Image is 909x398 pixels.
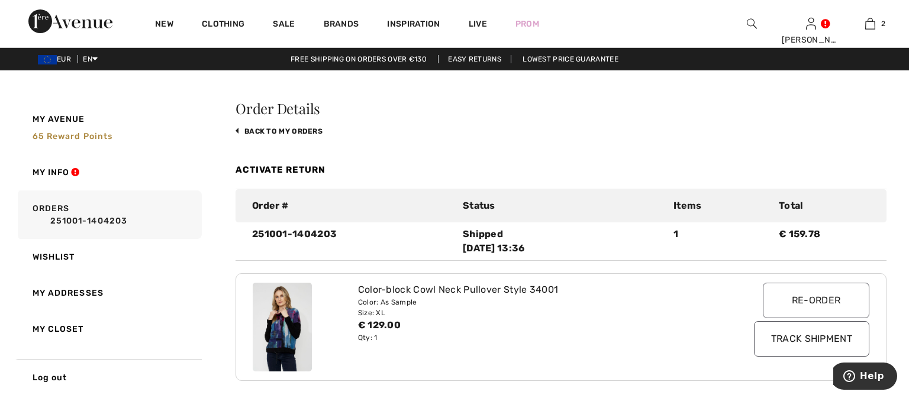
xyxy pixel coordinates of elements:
span: Inspiration [387,19,440,31]
div: Order # [245,199,456,213]
span: My Avenue [33,113,85,125]
input: Track Shipment [754,321,869,357]
a: My Addresses [15,275,202,311]
div: Size: XL [358,308,712,318]
img: search the website [747,17,757,31]
div: 1 [666,227,772,255]
img: My Bag [865,17,875,31]
div: 251001-1404203 [245,227,456,255]
a: Prom [515,18,539,30]
div: Items [666,199,772,213]
a: Free shipping on orders over €130 [281,55,436,63]
img: compli-k-tops-as-sample_732934001_1_876c_search.jpg [253,283,312,371]
a: Sale [273,19,295,31]
a: Sign In [806,18,816,29]
div: [PERSON_NAME] [782,34,840,46]
span: 65 Reward points [33,131,113,141]
a: 2 [841,17,899,31]
img: My Info [806,17,816,31]
a: My Info [15,154,202,190]
div: Status [456,199,666,213]
a: 251001-1404203 [33,215,198,227]
div: € 129.00 [358,318,712,332]
iframe: Opens a widget where you can find more information [833,363,897,392]
a: New [155,19,173,31]
div: Color-block Cowl Neck Pullover Style 34001 [358,283,712,297]
span: EUR [38,55,76,63]
a: My Closet [15,311,202,347]
a: Lowest Price Guarantee [513,55,628,63]
div: Shipped [DATE] 13:36 [463,227,659,255]
a: back to My Orders [236,127,323,135]
img: Euro [38,55,57,64]
span: EN [83,55,98,63]
a: Activate Return [236,164,325,175]
div: Color: As Sample [358,297,712,308]
div: Qty: 1 [358,332,712,343]
a: Live [469,18,487,30]
a: Clothing [202,19,244,31]
a: Orders [15,190,202,239]
a: Easy Returns [438,55,511,63]
span: 2 [881,18,885,29]
h3: Order Details [236,101,887,115]
a: Log out [15,359,202,396]
input: Re-order [763,283,869,318]
a: Wishlist [15,239,202,275]
div: Total [772,199,877,213]
img: 1ère Avenue [28,9,112,33]
a: Brands [324,19,359,31]
div: € 159.78 [772,227,877,255]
